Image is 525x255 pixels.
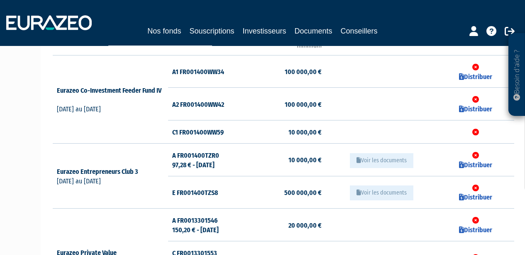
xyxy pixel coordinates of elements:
[57,168,146,176] a: Eurazeo Entrepreneurs Club 3
[459,193,492,201] a: Distribuer
[245,55,322,88] td: 100 000,00 €
[245,88,322,120] td: 100 000,00 €
[245,176,322,209] td: 500 000,00 €
[57,177,101,185] span: [DATE] au [DATE]
[350,185,413,200] button: Voir les documents
[242,25,286,37] a: Investisseurs
[459,105,492,113] a: Distribuer
[168,88,245,120] td: A2 FR001400WW42
[57,87,161,104] a: Eurazeo Co-Investment Feeder Fund IV
[459,161,492,169] a: Distribuer
[168,176,245,209] td: E FR001400TZS8
[512,38,522,112] p: Besoin d'aide ?
[245,143,322,176] td: 10 000,00 €
[147,25,181,37] a: Nos fonds
[168,143,245,176] td: A FR001400TZR0 97,28 € - [DATE]
[350,153,413,168] button: Voir les documents
[341,25,378,37] a: Conseillers
[245,120,322,144] td: 10 000,00 €
[168,209,245,241] td: A FR0013301546 150,20 € - [DATE]
[168,120,245,144] td: C1 FR001400WW59
[459,73,492,81] a: Distribuer
[459,226,492,234] a: Distribuer
[57,105,101,113] span: [DATE] au [DATE]
[189,25,234,37] a: Souscriptions
[168,55,245,88] td: A1 FR001400WW34
[245,209,322,241] td: 20 000,00 €
[295,25,332,37] a: Documents
[6,15,92,30] img: 1732889491-logotype_eurazeo_blanc_rvb.png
